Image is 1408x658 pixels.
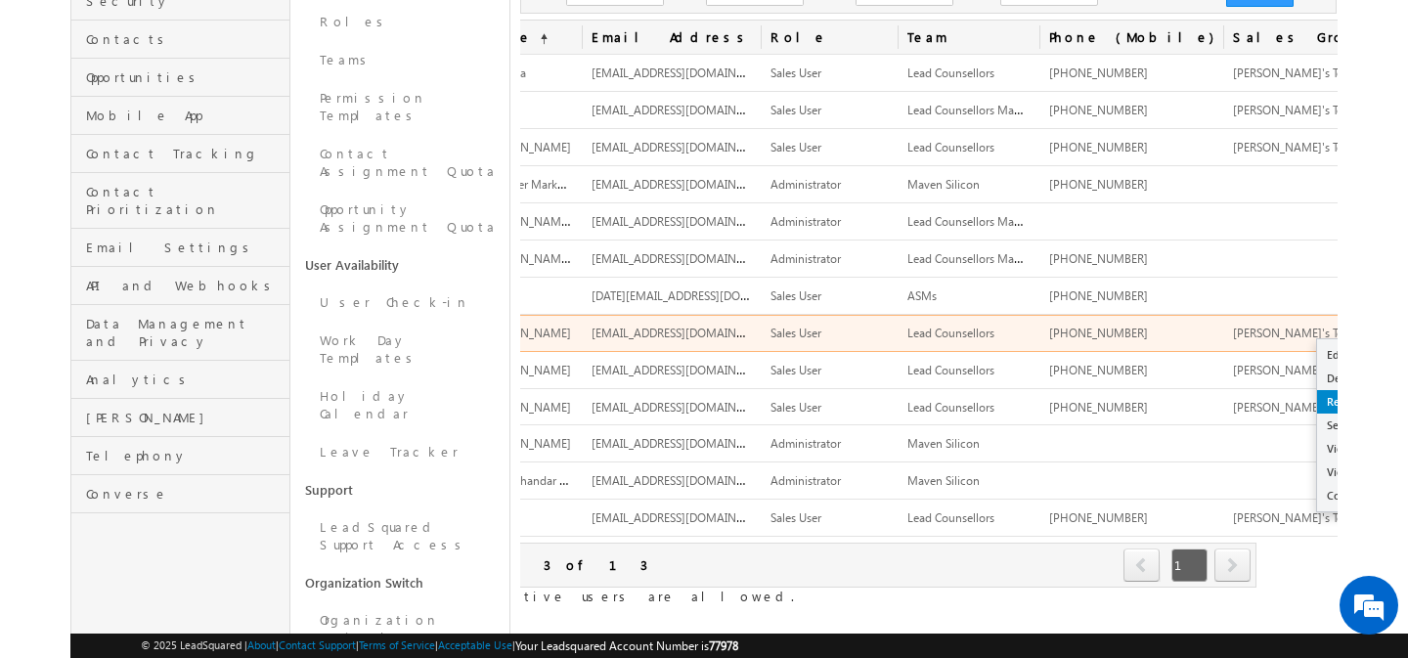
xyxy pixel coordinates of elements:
span: Maven Silicon [907,436,980,451]
a: Organization Switch [290,601,509,657]
a: LeadSquared Support Access [290,508,509,564]
img: d_60004797649_company_0_60004797649 [33,103,82,128]
span: Lead Counsellors [907,66,994,80]
span: [PERSON_NAME] [482,363,571,377]
span: [PHONE_NUMBER] [1049,177,1148,192]
span: Sales User [770,140,821,154]
a: Permission Templates [290,79,509,135]
a: Terms of Service [359,638,435,651]
span: Sales User [770,288,821,303]
span: Administrator [770,214,841,229]
span: [PHONE_NUMBER] [1049,251,1148,266]
a: Telephony [71,437,289,475]
a: Opportunity Assignment Quota [290,191,509,246]
a: Roles [290,3,509,41]
a: Contact Prioritization [71,173,289,229]
span: [EMAIL_ADDRESS][DOMAIN_NAME] [592,64,778,80]
a: About [247,638,276,651]
span: [EMAIL_ADDRESS][DOMAIN_NAME] [592,471,778,488]
span: Udayachandar S K U [482,471,586,488]
span: [PHONE_NUMBER] [1049,326,1148,340]
span: Maven Silicon [907,473,980,488]
a: Teams [290,41,509,79]
span: [PHONE_NUMBER] [1049,400,1148,415]
span: Maven Silicon [907,177,980,192]
span: [EMAIL_ADDRESS][DOMAIN_NAME] [592,101,778,117]
div: Chat with us now [102,103,329,128]
span: [PERSON_NAME] [482,140,571,154]
span: [DATE][EMAIL_ADDRESS][DOMAIN_NAME] [592,286,813,303]
a: API and Webhooks [71,267,289,305]
a: prev [1123,550,1161,582]
em: Start Chat [266,513,355,540]
span: Mobile App [86,107,285,124]
span: [PERSON_NAME]'s Team [1233,363,1358,377]
span: next [1214,548,1251,582]
span: [EMAIL_ADDRESS][DOMAIN_NAME] [592,508,778,525]
span: [EMAIL_ADDRESS][DOMAIN_NAME] [592,249,778,266]
span: [EMAIL_ADDRESS][DOMAIN_NAME] [592,212,778,229]
span: Data Management and Privacy [86,315,285,350]
a: Opportunities [71,59,289,97]
a: Contact Assignment Quota [290,135,509,191]
span: Lead Counsellors [907,140,994,154]
span: [PHONE_NUMBER] [1049,66,1148,80]
span: [PHONE_NUMBER] [1049,140,1148,154]
span: [PERSON_NAME] Lsq user [482,212,616,229]
a: Role [761,21,898,54]
a: Work Day Templates [290,322,509,377]
span: [PHONE_NUMBER] [1049,103,1148,117]
a: Contacts [71,21,289,59]
a: Converse [71,475,289,513]
span: Lead Counsellors Managers [907,101,1048,117]
span: [PERSON_NAME]'s Team [1233,326,1358,340]
span: [PERSON_NAME]'s Team [1233,66,1358,80]
span: Team [898,21,1039,54]
span: [PHONE_NUMBER] [1049,363,1148,377]
span: [EMAIL_ADDRESS][DOMAIN_NAME] [592,324,778,340]
span: Opportunities [86,68,285,86]
span: Lead Counsellors [907,510,994,525]
a: next [1214,550,1251,582]
span: active users are allowed. [446,588,794,604]
span: Contacts [86,30,285,48]
span: Lead Counsellors Managers [907,212,1048,229]
span: [PERSON_NAME] [482,436,571,451]
span: Sales User [770,400,821,415]
span: [PERSON_NAME]'s Team [1233,103,1358,117]
div: 1 - 13 of 13 [445,553,647,576]
a: Contact Tracking [71,135,289,173]
span: [EMAIL_ADDRESS][DOMAIN_NAME] [592,434,778,451]
span: [PERSON_NAME] [482,400,571,415]
span: Sales User [770,326,821,340]
span: Contact Prioritization [86,183,285,218]
a: Contact Support [279,638,356,651]
span: Lead Counsellors Managers [907,249,1048,266]
span: Email Settings [86,239,285,256]
span: Manager Marketing [482,175,584,192]
span: Your Leadsquared Account Number is [515,638,738,653]
span: Converse [86,485,285,503]
a: Organization Switch [290,564,509,601]
span: (sorted ascending) [532,31,548,47]
textarea: Type your message and hit 'Enter' [25,181,357,497]
a: Holiday Calendar [290,377,509,433]
span: ASMs [907,288,937,303]
span: [EMAIL_ADDRESS][DOMAIN_NAME] [592,175,778,192]
span: Sales User [770,510,821,525]
span: 1 [1171,548,1208,582]
a: User Availability [290,246,509,284]
span: Administrator [770,177,841,192]
span: [EMAIL_ADDRESS][DOMAIN_NAME] [592,398,778,415]
span: Contact Tracking [86,145,285,162]
a: Leave Tracker [290,433,509,471]
span: Analytics [86,371,285,388]
a: Email Address [582,21,761,54]
span: 77978 [709,638,738,653]
span: Administrator [770,436,841,451]
span: Lead Counsellors [907,400,994,415]
div: Minimize live chat window [321,10,368,57]
a: [PERSON_NAME] [71,399,289,437]
span: [EMAIL_ADDRESS][DOMAIN_NAME] [592,138,778,154]
span: [PHONE_NUMBER] [1049,510,1148,525]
